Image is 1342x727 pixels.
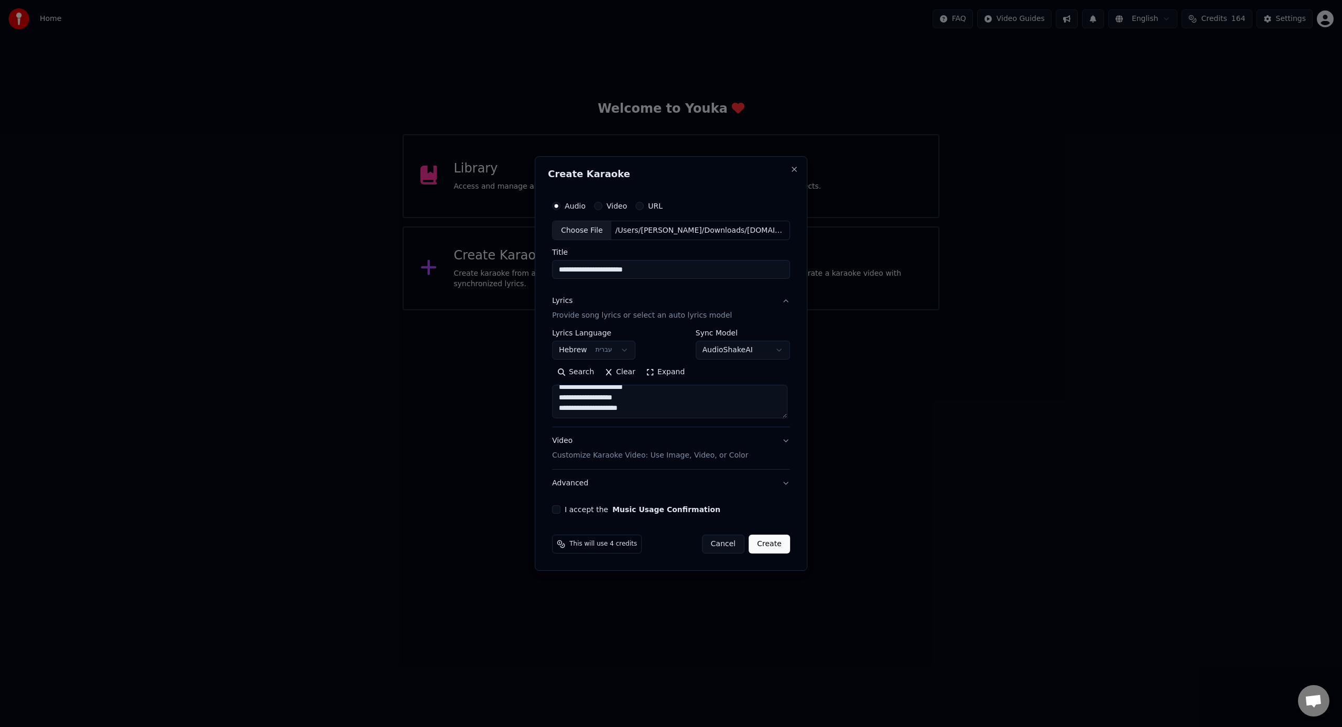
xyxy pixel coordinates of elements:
p: Provide song lyrics or select an auto lyrics model [552,311,732,321]
span: This will use 4 credits [569,540,637,548]
button: Expand [641,364,690,381]
label: I accept the [565,506,720,513]
h2: Create Karaoke [548,169,794,179]
label: Video [607,202,627,210]
button: Advanced [552,470,790,497]
button: Search [552,364,599,381]
div: /Users/[PERSON_NAME]/Downloads/[DOMAIN_NAME] - גבולות הגיון - [PERSON_NAME].mp3 [611,225,789,236]
button: Clear [599,364,641,381]
div: Lyrics [552,296,572,307]
label: URL [648,202,663,210]
div: LyricsProvide song lyrics or select an auto lyrics model [552,330,790,427]
button: I accept the [612,506,720,513]
button: Cancel [702,535,744,554]
button: Create [749,535,790,554]
button: VideoCustomize Karaoke Video: Use Image, Video, or Color [552,428,790,470]
label: Title [552,249,790,256]
div: Choose File [553,221,611,240]
p: Customize Karaoke Video: Use Image, Video, or Color [552,450,748,461]
label: Lyrics Language [552,330,635,337]
div: Video [552,436,748,461]
label: Audio [565,202,586,210]
button: LyricsProvide song lyrics or select an auto lyrics model [552,288,790,330]
label: Sync Model [696,330,790,337]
